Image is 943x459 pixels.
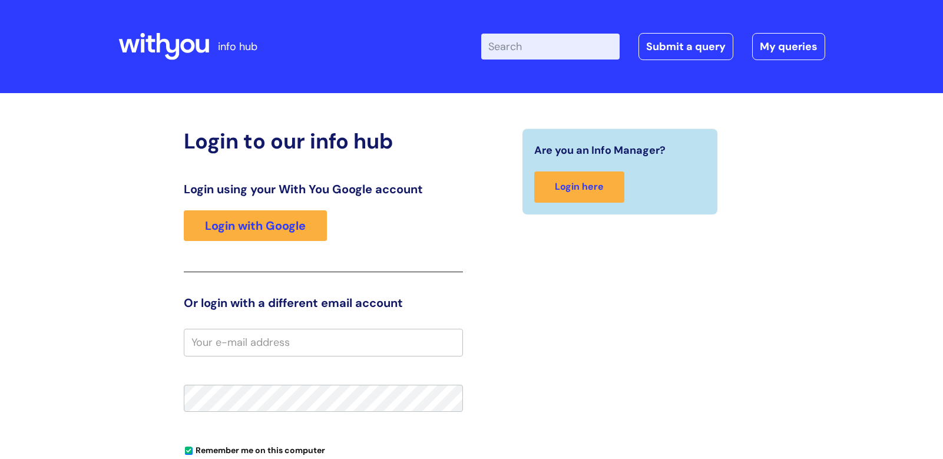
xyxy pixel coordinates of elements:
[534,171,624,203] a: Login here
[481,34,620,60] input: Search
[184,329,463,356] input: Your e-mail address
[184,296,463,310] h3: Or login with a different email account
[534,141,666,160] span: Are you an Info Manager?
[638,33,733,60] a: Submit a query
[184,182,463,196] h3: Login using your With You Google account
[184,440,463,459] div: You can uncheck this option if you're logging in from a shared device
[184,443,325,455] label: Remember me on this computer
[185,447,193,455] input: Remember me on this computer
[752,33,825,60] a: My queries
[218,37,257,56] p: info hub
[184,210,327,241] a: Login with Google
[184,128,463,154] h2: Login to our info hub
